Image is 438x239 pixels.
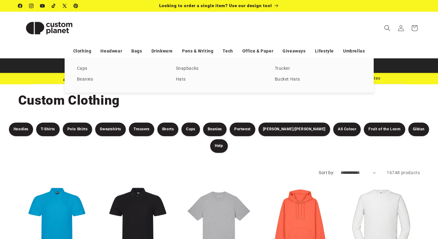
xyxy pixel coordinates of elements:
[230,123,255,136] a: Portwest
[18,92,420,109] h1: Custom Clothing
[151,46,173,57] a: Drinkware
[18,14,80,42] img: Custom Planet
[387,170,420,175] span: 16748 products
[131,46,142,57] a: Bags
[275,65,361,73] a: Trucker
[210,139,228,153] a: Help
[6,123,432,153] nav: Product filters
[63,123,92,136] a: Polo Shirts
[242,46,273,57] a: Office & Paper
[381,21,394,35] summary: Search
[77,65,164,73] a: Caps
[176,65,262,73] a: Snapbacks
[157,123,179,136] a: Shorts
[283,46,305,57] a: Giveaways
[36,123,60,136] a: T-Shirts
[73,46,91,57] a: Clothing
[319,170,334,175] label: Sort by:
[95,123,126,136] a: Sweatshirts
[181,123,200,136] a: Caps
[176,75,262,84] a: Hats
[275,75,361,84] a: Bucket Hats
[77,75,164,84] a: Beanies
[100,46,122,57] a: Headwear
[159,3,272,8] span: Looking to order a single item? Use our design tool
[129,123,154,136] a: Trousers
[343,46,365,57] a: Umbrellas
[315,46,334,57] a: Lifestyle
[333,123,361,136] a: AS Colour
[9,123,33,136] a: Hoodies
[182,46,213,57] a: Pens & Writing
[408,123,429,136] a: Gildan
[223,46,233,57] a: Tech
[258,123,330,136] a: [PERSON_NAME]/[PERSON_NAME]
[364,123,405,136] a: Fruit of the Loom
[16,12,82,44] a: Custom Planet
[203,123,227,136] a: Beanies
